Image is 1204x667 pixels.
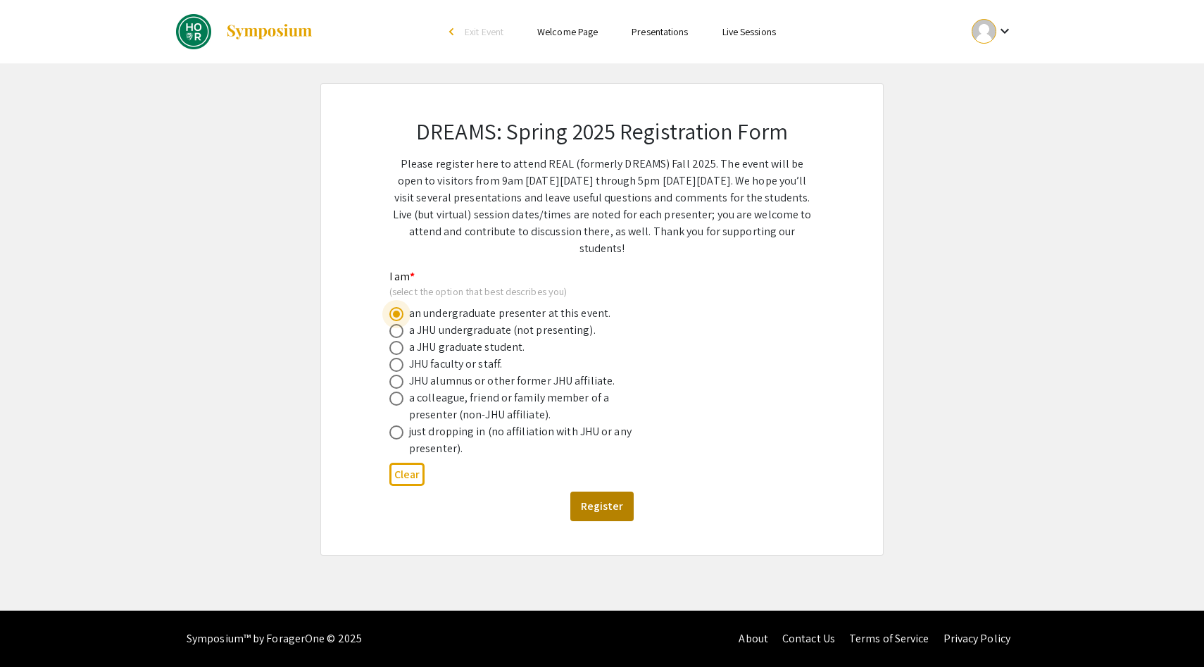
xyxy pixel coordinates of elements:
[465,25,503,38] span: Exit Event
[537,25,598,38] a: Welcome Page
[409,389,656,423] div: a colleague, friend or family member of a presenter (non-JHU affiliate).
[943,631,1010,646] a: Privacy Policy
[449,27,458,36] div: arrow_back_ios
[409,356,502,373] div: JHU faculty or staff.
[957,15,1028,47] button: Expand account dropdown
[176,14,313,49] a: JHU: REAL Fall 2025 (formerly DREAMS)
[409,322,596,339] div: a JHU undergraduate (not presenting).
[389,118,815,144] h2: DREAMS: Spring 2025 Registration Form
[409,339,525,356] div: a JHU graduate student.
[389,156,815,257] p: Please register here to attend REAL (formerly DREAMS) Fall 2025. The event will be open to visito...
[849,631,929,646] a: Terms of Service
[409,373,615,389] div: JHU alumnus or other former JHU affiliate.
[722,25,776,38] a: Live Sessions
[409,305,610,322] div: an undergraduate presenter at this event.
[389,285,792,298] div: (select the option that best describes you)
[389,269,415,284] mat-label: I am
[570,492,634,521] button: Register
[632,25,688,38] a: Presentations
[996,23,1013,39] mat-icon: Expand account dropdown
[225,23,313,40] img: Symposium by ForagerOne
[782,631,835,646] a: Contact Us
[187,611,362,667] div: Symposium™ by ForagerOne © 2025
[11,604,60,656] iframe: Chat
[389,463,425,486] button: Clear
[176,14,211,49] img: JHU: REAL Fall 2025 (formerly DREAMS)
[739,631,768,646] a: About
[409,423,656,457] div: just dropping in (no affiliation with JHU or any presenter).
